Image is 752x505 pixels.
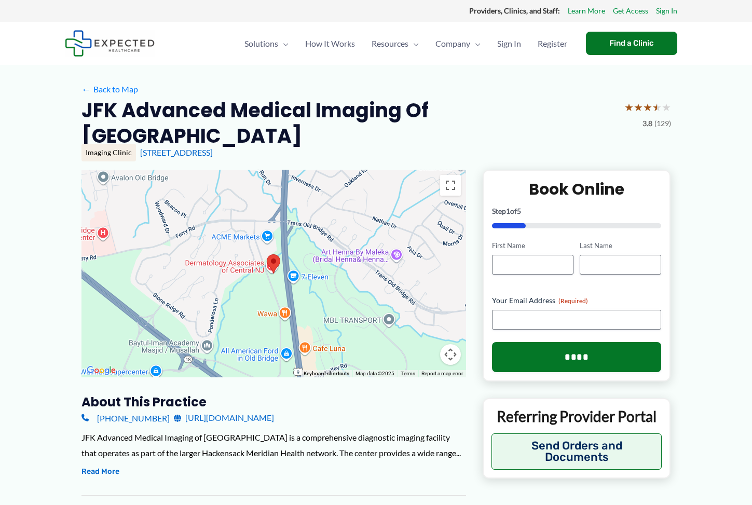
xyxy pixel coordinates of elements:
img: Expected Healthcare Logo - side, dark font, small [65,30,155,57]
span: (129) [654,117,671,130]
span: Menu Toggle [470,25,481,62]
span: Map data ©2025 [356,371,394,376]
span: How It Works [305,25,355,62]
h2: Book Online [492,179,662,199]
a: Sign In [656,4,677,18]
a: Report a map error [421,371,463,376]
span: Menu Toggle [278,25,289,62]
span: ← [81,84,91,94]
a: Find a Clinic [586,32,677,55]
span: ★ [634,98,643,117]
span: Menu Toggle [408,25,419,62]
span: ★ [652,98,662,117]
label: First Name [492,241,573,251]
span: 1 [506,207,510,215]
div: JFK Advanced Medical Imaging of [GEOGRAPHIC_DATA] is a comprehensive diagnostic imaging facility ... [81,430,466,460]
p: Step of [492,208,662,215]
h2: JFK Advanced Medical Imaging of [GEOGRAPHIC_DATA] [81,98,616,149]
a: [URL][DOMAIN_NAME] [174,410,274,426]
a: Sign In [489,25,529,62]
a: CompanyMenu Toggle [427,25,489,62]
span: Resources [372,25,408,62]
a: SolutionsMenu Toggle [236,25,297,62]
span: Company [435,25,470,62]
nav: Primary Site Navigation [236,25,576,62]
label: Your Email Address [492,295,662,306]
button: Map camera controls [440,344,461,365]
span: Register [538,25,567,62]
a: [PHONE_NUMBER] [81,410,170,426]
span: 5 [517,207,521,215]
strong: Providers, Clinics, and Staff: [469,6,560,15]
span: ★ [662,98,671,117]
a: Get Access [613,4,648,18]
button: Read More [81,466,119,478]
h3: About this practice [81,394,466,410]
label: Last Name [580,241,661,251]
a: How It Works [297,25,363,62]
img: Google [84,364,118,377]
button: Toggle fullscreen view [440,175,461,196]
button: Send Orders and Documents [491,433,662,470]
a: ←Back to Map [81,81,138,97]
a: [STREET_ADDRESS] [140,147,213,157]
span: Sign In [497,25,521,62]
div: Imaging Clinic [81,144,136,161]
a: Register [529,25,576,62]
p: Referring Provider Portal [491,407,662,426]
a: Open this area in Google Maps (opens a new window) [84,364,118,377]
span: 3.8 [642,117,652,130]
a: Learn More [568,4,605,18]
span: (Required) [558,297,588,305]
a: Terms (opens in new tab) [401,371,415,376]
button: Keyboard shortcuts [304,370,349,377]
span: ★ [643,98,652,117]
a: ResourcesMenu Toggle [363,25,427,62]
span: ★ [624,98,634,117]
span: Solutions [244,25,278,62]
